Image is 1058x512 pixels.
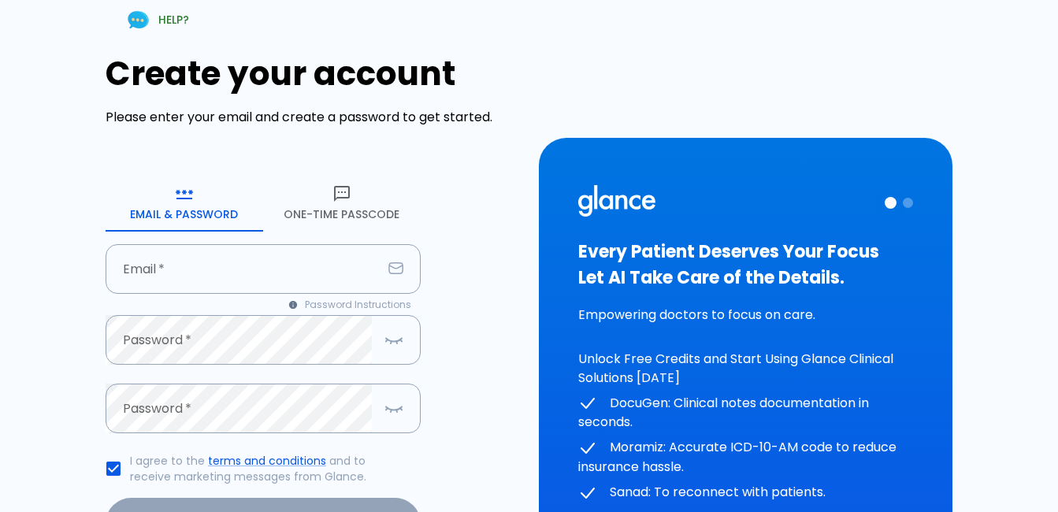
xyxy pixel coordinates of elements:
[263,175,421,232] button: One-Time Passcode
[578,394,914,432] p: DocuGen: Clinical notes documentation in seconds.
[106,54,520,93] h1: Create your account
[578,350,914,388] p: Unlock Free Credits and Start Using Glance Clinical Solutions [DATE]
[578,239,914,291] h3: Every Patient Deserves Your Focus Let AI Take Care of the Details.
[305,297,411,313] span: Password Instructions
[578,483,914,503] p: Sanad: To reconnect with patients.
[124,6,152,34] img: Chat Support
[130,453,408,484] p: I agree to the and to receive marketing messages from Glance.
[106,175,263,232] button: Email & Password
[578,438,914,477] p: Moramiz: Accurate ICD-10-AM code to reduce insurance hassle.
[578,306,914,325] p: Empowering doctors to focus on care.
[106,108,520,127] p: Please enter your email and create a password to get started.
[106,244,382,294] input: your.email@example.com
[208,453,326,469] a: terms and conditions
[280,294,421,316] button: Password Instructions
